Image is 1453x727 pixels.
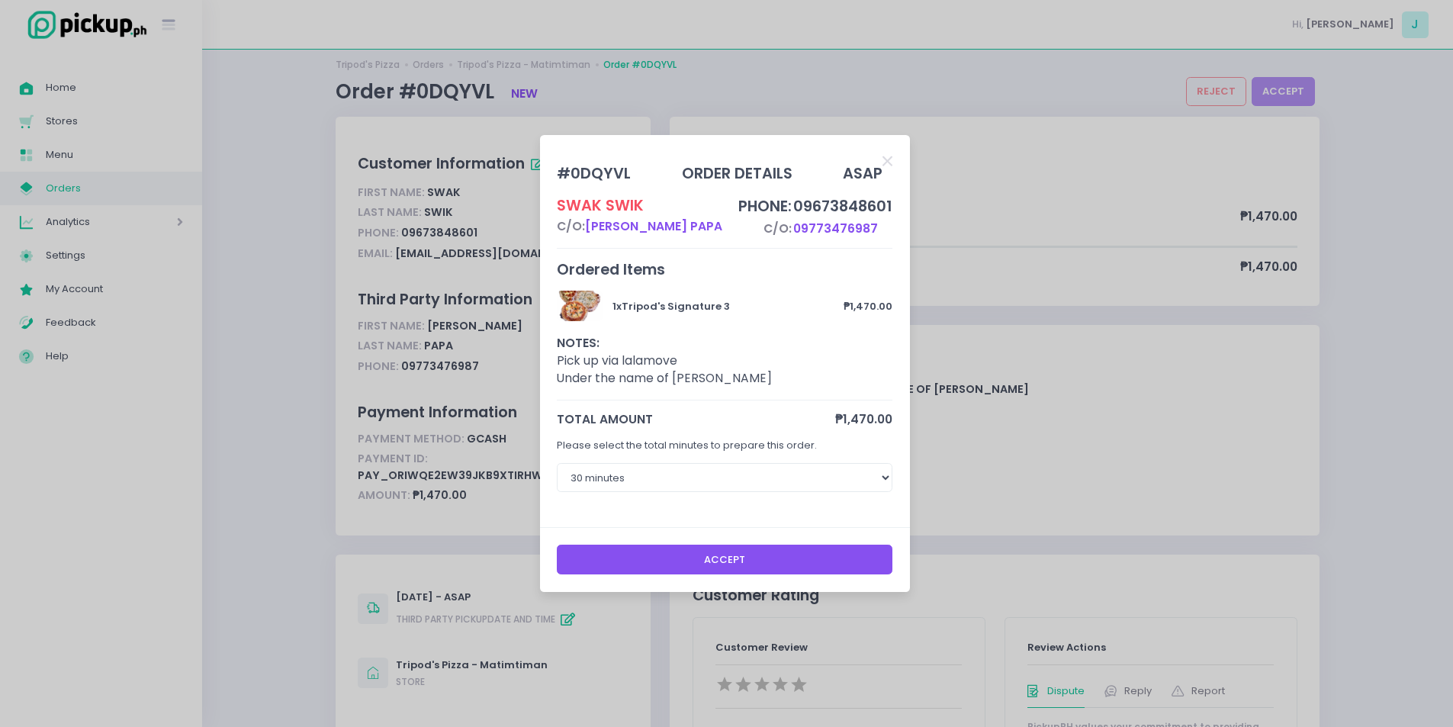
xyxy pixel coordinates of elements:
div: ASAP [843,162,882,185]
p: Please select the total minutes to prepare this order. [557,438,892,453]
div: Swak Swik [557,195,722,217]
td: phone: [738,195,792,218]
button: Accept [557,545,892,574]
span: c/o: [557,218,585,234]
span: ₱1,470.00 [835,410,892,428]
span: [PERSON_NAME] Papa [585,218,722,234]
span: 09773476987 [793,220,878,236]
div: # 0DQYVL [557,162,631,185]
span: 09673848601 [793,196,892,217]
span: total amount [557,410,835,428]
div: order details [682,162,792,185]
div: Ordered Items [557,259,892,281]
td: c/o: [738,219,792,238]
button: Close [882,153,892,168]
